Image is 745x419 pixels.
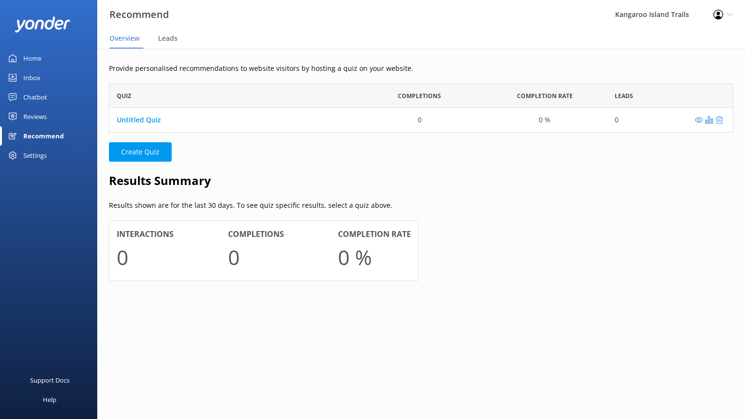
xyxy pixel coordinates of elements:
[109,63,733,74] p: Provide personalised recommendations to website visitors by hosting a quiz on your website.
[418,115,422,125] div: 0
[117,241,128,273] h1: 0
[109,171,733,190] h2: Results Summary
[398,91,441,101] span: Completions
[338,228,411,241] h4: Completion rate
[109,108,733,132] div: grid
[15,17,71,33] img: yonder-white-logo.png
[228,241,240,273] h1: 0
[517,91,573,101] span: Completion Rate
[109,200,733,211] p: Results shown are for the last 30 days. To see quiz specific results, select a quiz above.
[43,390,56,409] div: Help
[23,146,47,165] div: Settings
[615,115,619,125] div: 0
[228,228,284,241] h4: Completions
[109,142,172,162] button: Create Quiz
[23,49,41,68] div: Home
[539,115,550,125] div: 0 %
[117,228,174,241] h4: Interactions
[117,115,161,124] a: Untitled Quiz
[23,107,47,126] div: Reviews
[158,34,177,43] span: Leads
[23,87,47,107] div: Chatbot
[338,241,372,273] h1: 0 %
[109,34,140,43] span: Overview
[30,370,70,390] div: Support Docs
[117,91,131,101] span: Quiz
[109,7,169,22] h3: Recommend
[615,91,633,101] span: Leads
[23,126,64,146] div: Recommend
[23,68,40,87] div: Inbox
